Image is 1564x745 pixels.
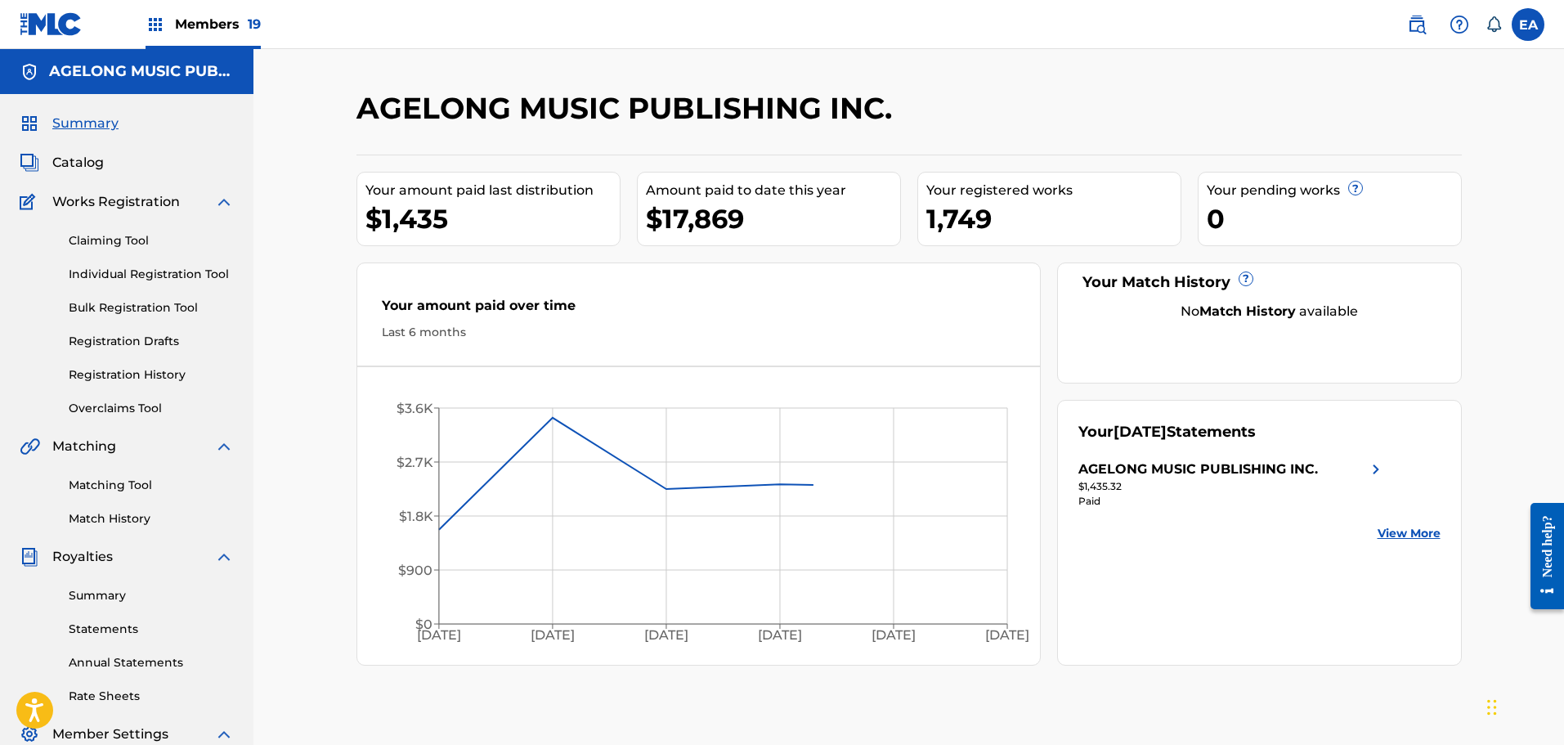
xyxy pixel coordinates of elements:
h2: AGELONG MUSIC PUBLISHING INC. [356,90,900,127]
div: $1,435 [365,200,620,237]
span: Works Registration [52,192,180,212]
div: Notifications [1486,16,1502,33]
tspan: [DATE] [416,628,460,644]
a: Summary [69,587,234,604]
img: Top Rightsholders [146,15,165,34]
span: 19 [248,16,261,32]
span: Royalties [52,547,113,567]
tspan: $2.7K [396,455,432,470]
img: Accounts [20,62,39,82]
div: Your Statements [1078,421,1256,443]
a: Overclaims Tool [69,400,234,417]
img: help [1450,15,1469,34]
strong: Match History [1199,303,1296,319]
a: Matching Tool [69,477,234,494]
iframe: Chat Widget [1482,666,1564,745]
div: Amount paid to date this year [646,181,900,200]
tspan: $1.8K [398,509,432,524]
span: Members [175,15,261,34]
div: 1,749 [926,200,1181,237]
div: Help [1443,8,1476,41]
img: search [1407,15,1427,34]
tspan: $3.6K [396,401,432,416]
img: Royalties [20,547,39,567]
div: Drag [1487,683,1497,732]
a: Bulk Registration Tool [69,299,234,316]
div: Your Match History [1078,272,1441,294]
tspan: [DATE] [985,628,1029,644]
img: Catalog [20,153,39,173]
div: AGELONG MUSIC PUBLISHING INC. [1078,460,1318,479]
a: Registration Drafts [69,333,234,350]
img: MLC Logo [20,12,83,36]
span: [DATE] [1114,423,1167,441]
div: Your registered works [926,181,1181,200]
a: AGELONG MUSIC PUBLISHING INC.right chevron icon$1,435.32Paid [1078,460,1386,509]
img: expand [214,547,234,567]
a: Match History [69,510,234,527]
img: expand [214,192,234,212]
a: Public Search [1400,8,1433,41]
tspan: [DATE] [872,628,916,644]
a: SummarySummary [20,114,119,133]
tspan: $900 [397,563,432,578]
a: CatalogCatalog [20,153,104,173]
span: ? [1239,272,1253,285]
span: Member Settings [52,725,168,744]
a: Individual Registration Tool [69,266,234,283]
img: Summary [20,114,39,133]
tspan: [DATE] [758,628,802,644]
span: Summary [52,114,119,133]
a: Claiming Tool [69,232,234,249]
div: No available [1099,302,1441,321]
img: Works Registration [20,192,41,212]
span: ? [1349,182,1362,195]
img: expand [214,725,234,744]
span: Matching [52,437,116,456]
img: Matching [20,437,40,456]
a: Statements [69,621,234,638]
tspan: $0 [415,617,432,632]
img: expand [214,437,234,456]
img: right chevron icon [1366,460,1386,479]
a: Annual Statements [69,654,234,671]
div: 0 [1207,200,1461,237]
span: Catalog [52,153,104,173]
div: $1,435.32 [1078,479,1386,494]
div: User Menu [1512,8,1544,41]
iframe: Resource Center [1518,490,1564,622]
div: Your pending works [1207,181,1461,200]
div: Last 6 months [382,324,1016,341]
tspan: [DATE] [531,628,575,644]
div: Your amount paid last distribution [365,181,620,200]
tspan: [DATE] [644,628,688,644]
h5: AGELONG MUSIC PUBLISHING INC. [49,62,234,81]
div: Your amount paid over time [382,296,1016,324]
img: Member Settings [20,725,39,744]
a: Rate Sheets [69,688,234,705]
div: $17,869 [646,200,900,237]
a: View More [1378,525,1441,542]
div: Paid [1078,494,1386,509]
a: Registration History [69,366,234,384]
